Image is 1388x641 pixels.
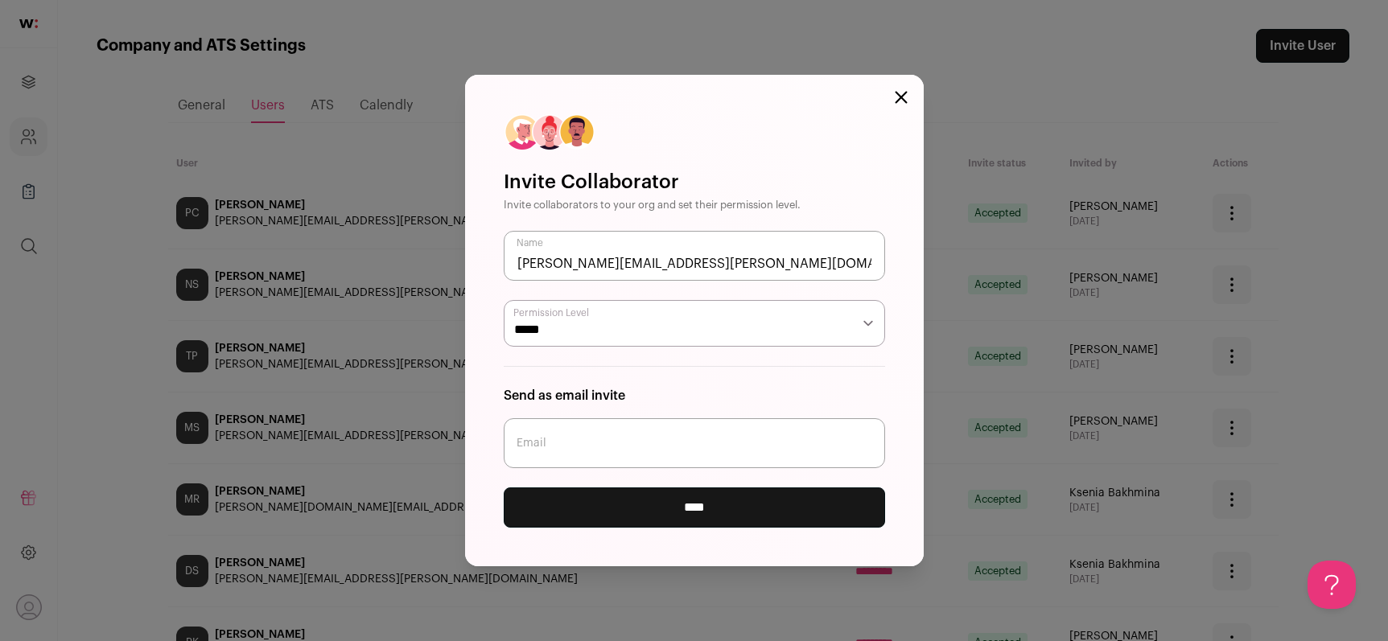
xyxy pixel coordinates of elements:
[504,170,885,195] h2: Invite Collaborator
[504,418,885,468] input: Email
[504,231,885,281] input: Name
[504,386,885,405] div: Send as email invite
[895,91,908,104] button: Close modal
[1308,561,1356,609] iframe: Help Scout Beacon - Open
[504,199,885,212] div: Invite collaborators to your org and set their permission level.
[504,113,595,150] img: collaborators-005e74d49747c0a9143e429f6147821912a8bda09059ecdfa30ace70f5cb51b7.png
